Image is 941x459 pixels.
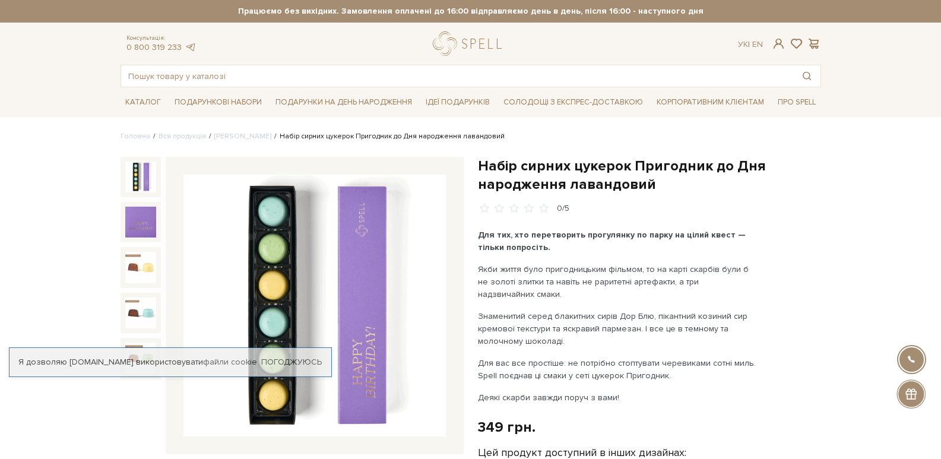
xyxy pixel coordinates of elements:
[121,6,821,17] strong: Працюємо без вихідних. Замовлення оплачені до 16:00 відправляємо день в день, після 16:00 - насту...
[478,230,746,252] b: Для тих, хто перетворить прогулянку по парку на цілий квест — тільки попросіть.
[478,418,536,436] div: 349 грн.
[478,157,821,194] h1: Набір сирних цукерок Пригодник до Дня народження лавандовий
[125,343,156,373] img: Набір сирних цукерок Пригодник до Дня народження лавандовий
[183,175,446,437] img: Набір сирних цукерок Пригодник до Дня народження лавандовий
[738,39,763,50] div: Ук
[125,162,156,192] img: Набір сирних цукерок Пригодник до Дня народження лавандовий
[478,391,756,404] p: Деякі скарби завжди поруч з вами!
[126,34,197,42] span: Консультація:
[159,132,206,141] a: Вся продукція
[121,65,793,87] input: Пошук товару у каталозі
[748,39,750,49] span: |
[421,93,495,112] a: Ідеї подарунків
[773,93,820,112] a: Про Spell
[125,252,156,283] img: Набір сирних цукерок Пригодник до Дня народження лавандовий
[121,132,150,141] a: Головна
[214,132,271,141] a: [PERSON_NAME]
[271,93,417,112] a: Подарунки на День народження
[121,93,166,112] a: Каталог
[271,131,505,142] li: Набір сирних цукерок Пригодник до Дня народження лавандовий
[9,357,331,368] div: Я дозволяю [DOMAIN_NAME] використовувати
[478,263,756,300] p: Якби життя було пригодницьким фільмом, то на карті скарбів були б не золоті злитки та навіть не р...
[752,39,763,49] a: En
[170,93,267,112] a: Подарункові набори
[185,42,197,52] a: telegram
[478,357,756,382] p: Для вас все простіше: не потрібно стоптувати черевиками сотні миль. Spell поєднав ці смаки у сеті...
[499,92,648,112] a: Солодощі з експрес-доставкою
[433,31,507,56] a: logo
[203,357,257,367] a: файли cookie
[652,93,769,112] a: Корпоративним клієнтам
[261,357,322,368] a: Погоджуюсь
[478,310,756,347] p: Знаменитий серед блакитних сирів Дор Блю, пікантний козиний сир кремової текстури та яскравий пар...
[793,65,820,87] button: Пошук товару у каталозі
[125,207,156,238] img: Набір сирних цукерок Пригодник до Дня народження лавандовий
[557,203,569,214] div: 0/5
[125,297,156,328] img: Набір сирних цукерок Пригодник до Дня народження лавандовий
[126,42,182,52] a: 0 800 319 233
